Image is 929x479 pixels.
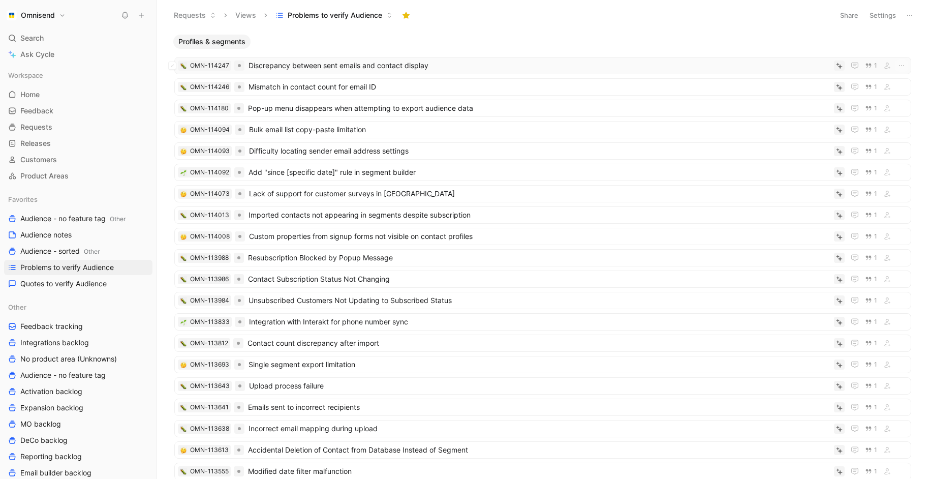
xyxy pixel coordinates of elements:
button: 🐛 [180,468,187,475]
span: Modified date filter malfunction [248,465,830,477]
span: Activation backlog [20,386,82,397]
span: Quotes to verify Audience [20,279,107,289]
a: MO backlog [4,416,152,432]
div: 🐛 [180,212,187,219]
span: 1 [874,127,877,133]
span: Favorites [8,194,38,204]
button: 1 [863,444,879,456]
a: 🐛OMN-114247Discrepancy between sent emails and contact display1 [174,57,911,74]
span: Expansion backlog [20,403,83,413]
button: 1 [863,402,879,413]
span: Discrepancy between sent emails and contact display [249,59,830,72]
div: OMN-114092 [190,167,229,177]
button: 🌱 [180,318,187,325]
span: Other [110,215,126,223]
span: Other [84,248,100,255]
span: 1 [874,233,877,239]
span: Difficulty locating sender email address settings [249,145,830,157]
button: 🌱 [180,169,187,176]
button: 1 [863,295,879,306]
div: OMN-113812 [190,338,228,348]
span: 1 [874,468,877,474]
div: 🤔 [180,126,187,133]
span: Problems to verify Audience [288,10,382,20]
a: 🤔OMN-114008Custom properties from signup forms not visible on contact profiles1 [174,228,911,245]
span: Add "since [specific date]" rule in segment builder [249,166,830,178]
span: Upload process failure [249,380,830,392]
div: OMN-114180 [190,103,229,113]
div: OMN-113643 [190,381,230,391]
span: 1 [874,105,877,111]
span: 1 [874,447,877,453]
button: 🐛 [180,425,187,432]
span: Problems to verify Audience [20,262,114,273]
div: 🤔 [180,233,187,240]
a: Integrations backlog [4,335,152,350]
a: Requests [4,119,152,135]
div: OMN-114246 [190,82,229,92]
div: OMN-113986 [190,274,229,284]
div: OMN-114093 [190,146,230,156]
img: 🤔 [180,234,187,240]
span: No product area (Unknowns) [20,354,117,364]
button: 1 [863,359,879,370]
div: 🐛 [180,62,187,69]
h1: Omnisend [21,11,55,20]
span: Unsubscribed Customers Not Updating to Subscribed Status [249,294,830,307]
div: OMN-113833 [190,317,230,327]
span: Bulk email list copy-paste limitation [249,124,830,136]
button: 1 [863,209,879,221]
span: 1 [874,191,877,197]
a: DeCo backlog [4,433,152,448]
span: Contact Subscription Status Not Changing [248,273,830,285]
button: 1 [863,252,879,263]
img: 🐛 [180,405,187,411]
img: 🐛 [180,213,187,219]
div: 🐛 [180,254,187,261]
span: Audience - no feature tag [20,370,106,380]
div: OMN-114013 [190,210,229,220]
button: 1 [863,274,879,285]
span: 1 [874,63,877,69]
button: 1 [863,124,879,135]
span: Feedback [20,106,53,116]
div: OMN-113984 [190,295,229,306]
button: 🤔 [180,147,187,155]
button: 🐛 [180,276,187,283]
a: 🐛OMN-113641Emails sent to incorrect recipients1 [174,399,911,416]
span: Single segment export limitation [249,358,830,371]
a: Reporting backlog [4,449,152,464]
div: 🤔 [180,361,187,368]
span: Resubscription Blocked by Popup Message [248,252,830,264]
button: OmnisendOmnisend [4,8,68,22]
img: 🤔 [180,447,187,454]
a: Activation backlog [4,384,152,399]
span: Emails sent to incorrect recipients [248,401,830,413]
div: 🐛 [180,340,187,347]
span: Audience notes [20,230,72,240]
a: Feedback [4,103,152,118]
a: Home [4,87,152,102]
span: Lack of support for customer surveys in [GEOGRAPHIC_DATA] [249,188,830,200]
span: 1 [874,319,877,325]
span: Audience - sorted [20,246,100,257]
a: Feedback tracking [4,319,152,334]
span: 1 [874,212,877,218]
a: 🐛OMN-114246Mismatch in contact count for email ID1 [174,78,911,96]
button: 1 [863,316,879,327]
span: 1 [874,276,877,282]
img: 🐛 [180,383,187,390]
img: 🐛 [180,84,187,91]
button: 🤔 [180,446,187,454]
div: OMN-113693 [190,360,229,370]
a: 🌱OMN-114092Add "since [specific date]" rule in segment builder1 [174,164,911,181]
a: Expansion backlog [4,400,152,415]
div: OMN-113988 [190,253,229,263]
button: 1 [863,60,879,71]
a: Customers [4,152,152,167]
